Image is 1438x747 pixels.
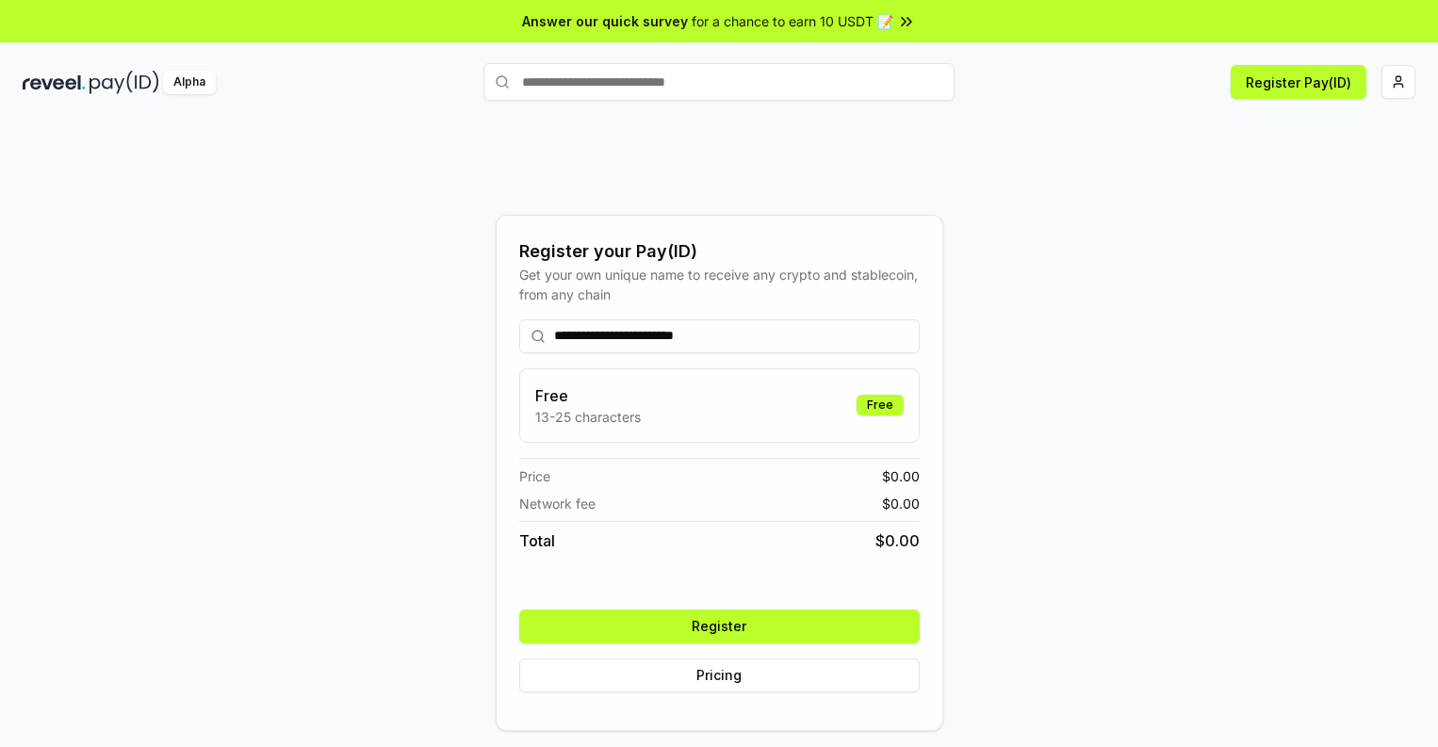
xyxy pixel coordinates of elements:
[1231,65,1366,99] button: Register Pay(ID)
[519,658,920,692] button: Pricing
[882,494,920,513] span: $ 0.00
[535,407,641,427] p: 13-25 characters
[857,395,904,415] div: Free
[882,466,920,486] span: $ 0.00
[519,265,920,304] div: Get your own unique name to receive any crypto and stablecoin, from any chain
[519,529,555,552] span: Total
[90,71,159,94] img: pay_id
[519,494,596,513] span: Network fee
[519,466,550,486] span: Price
[875,529,920,552] span: $ 0.00
[522,11,688,31] span: Answer our quick survey
[519,238,920,265] div: Register your Pay(ID)
[519,609,920,643] button: Register
[23,71,86,94] img: reveel_dark
[535,384,641,407] h3: Free
[163,71,216,94] div: Alpha
[692,11,893,31] span: for a chance to earn 10 USDT 📝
